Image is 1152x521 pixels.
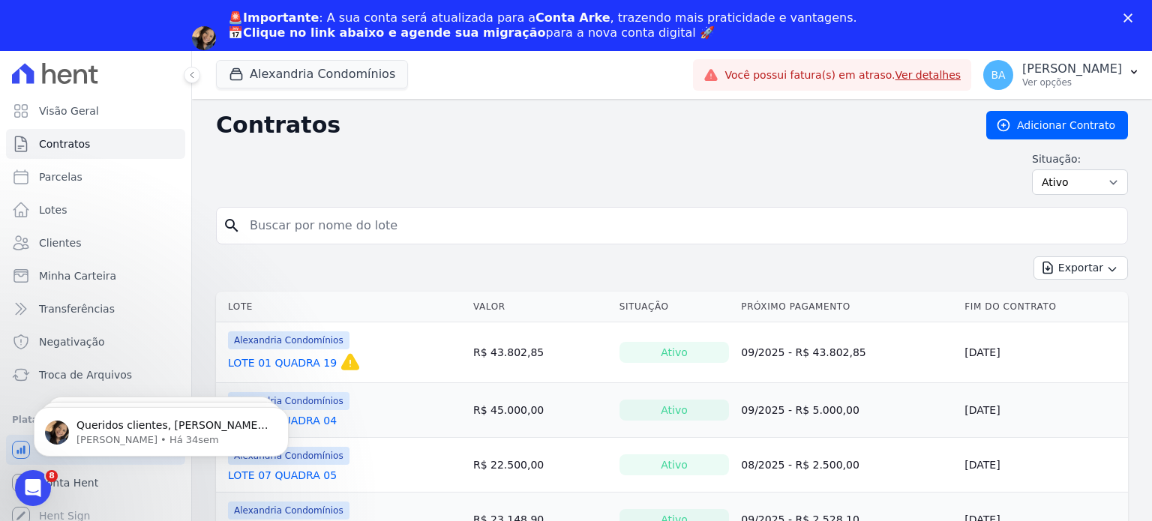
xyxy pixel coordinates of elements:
[6,327,185,357] a: Negativação
[39,103,99,118] span: Visão Geral
[6,468,185,498] a: Conta Hent
[241,211,1121,241] input: Buscar por nome do lote
[216,60,408,88] button: Alexandria Condomínios
[991,70,1006,80] span: BA
[39,475,98,490] span: Conta Hent
[39,136,90,151] span: Contratos
[619,400,730,421] div: Ativo
[958,322,1128,383] td: [DATE]
[39,268,116,283] span: Minha Carteira
[6,195,185,225] a: Lotes
[971,54,1152,96] button: BA [PERSON_NAME] Ver opções
[6,162,185,192] a: Parcelas
[228,49,352,66] a: Agendar migração
[958,438,1128,493] td: [DATE]
[39,202,67,217] span: Lotes
[467,292,613,322] th: Valor
[228,10,857,40] div: : A sua conta será atualizada para a , trazendo mais praticidade e vantagens. 📅 para a nova conta...
[1022,76,1122,88] p: Ver opções
[6,129,185,159] a: Contratos
[741,346,865,358] a: 09/2025 - R$ 43.802,85
[1033,256,1128,280] button: Exportar
[39,301,115,316] span: Transferências
[467,322,613,383] td: R$ 43.802,85
[986,111,1128,139] a: Adicionar Contrato
[613,292,736,322] th: Situação
[6,228,185,258] a: Clientes
[11,376,311,481] iframe: Intercom notifications mensagem
[467,438,613,493] td: R$ 22.500,00
[6,360,185,390] a: Troca de Arquivos
[228,331,349,349] span: Alexandria Condomínios
[1123,13,1138,22] div: Fechar
[619,454,730,475] div: Ativo
[958,292,1128,322] th: Fim do Contrato
[467,383,613,438] td: R$ 45.000,00
[958,383,1128,438] td: [DATE]
[223,217,241,235] i: search
[243,25,546,40] b: Clique no link abaixo e agende sua migração
[895,69,961,81] a: Ver detalhes
[619,342,730,363] div: Ativo
[724,67,961,83] span: Você possui fatura(s) em atraso.
[741,404,859,416] a: 09/2025 - R$ 5.000,00
[39,169,82,184] span: Parcelas
[6,261,185,291] a: Minha Carteira
[228,355,337,370] a: LOTE 01 QUADRA 19
[216,292,467,322] th: Lote
[228,502,349,520] span: Alexandria Condomínios
[6,294,185,324] a: Transferências
[735,292,958,322] th: Próximo Pagamento
[15,470,51,506] iframe: Intercom live chat
[6,435,185,465] a: Recebíveis
[228,10,319,25] b: 🚨Importante
[192,26,216,50] img: Profile image for Adriane
[39,367,132,382] span: Troca de Arquivos
[46,470,58,482] span: 8
[39,334,105,349] span: Negativação
[216,112,962,139] h2: Contratos
[741,459,859,471] a: 08/2025 - R$ 2.500,00
[535,10,610,25] b: Conta Arke
[6,96,185,126] a: Visão Geral
[1022,61,1122,76] p: [PERSON_NAME]
[39,235,81,250] span: Clientes
[1032,151,1128,166] label: Situação:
